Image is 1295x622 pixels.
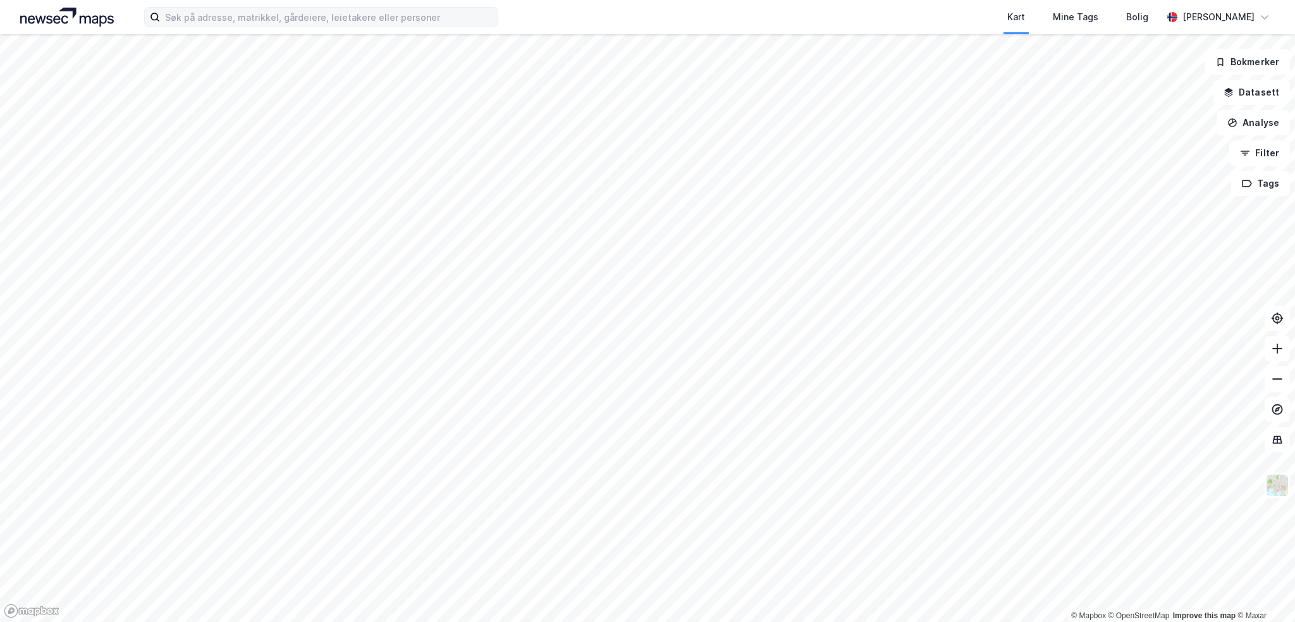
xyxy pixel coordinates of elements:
div: Kontrollprogram for chat [1232,561,1295,622]
img: logo.a4113a55bc3d86da70a041830d287a7e.svg [20,8,114,27]
input: Søk på adresse, matrikkel, gårdeiere, leietakere eller personer [160,8,498,27]
div: Kart [1007,9,1025,25]
div: [PERSON_NAME] [1182,9,1255,25]
div: Mine Tags [1053,9,1098,25]
div: Bolig [1126,9,1148,25]
iframe: Chat Widget [1232,561,1295,622]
